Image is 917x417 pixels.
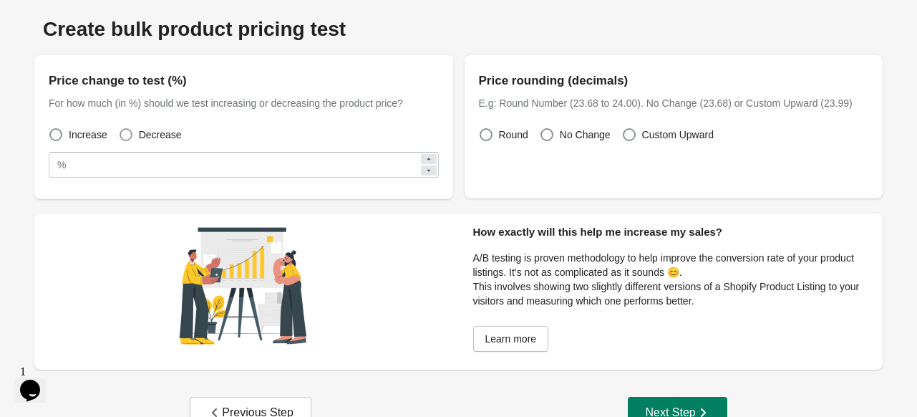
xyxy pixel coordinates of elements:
div: Create bulk product pricing test [34,18,883,41]
span: Learn more [485,333,537,345]
span: No Change [560,128,611,142]
p: A/B testing is proven methodology to help improve the conversion rate of your product listings. I... [473,251,875,279]
div: E.g: Round Number (23.68 to 24.00). No Change (23.68) or Custom Upward (23.99) [479,96,869,110]
p: This involves showing two slightly different versions of a Shopify Product Listing to your visito... [473,279,875,308]
div: For how much (in %) should we test increasing or decreasing the product price? [49,96,439,110]
div: Price rounding (decimals) [479,69,869,92]
a: Learn more [473,326,549,352]
span: Custom Upward [642,128,714,142]
div: How exactly will this help me increase my sales? [473,214,875,251]
span: Increase [69,128,107,142]
div: Price change to test (%) [49,69,439,92]
iframe: chat widget [14,360,60,403]
span: Decrease [139,128,182,142]
span: Round [499,128,528,142]
div: % [57,156,66,173]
